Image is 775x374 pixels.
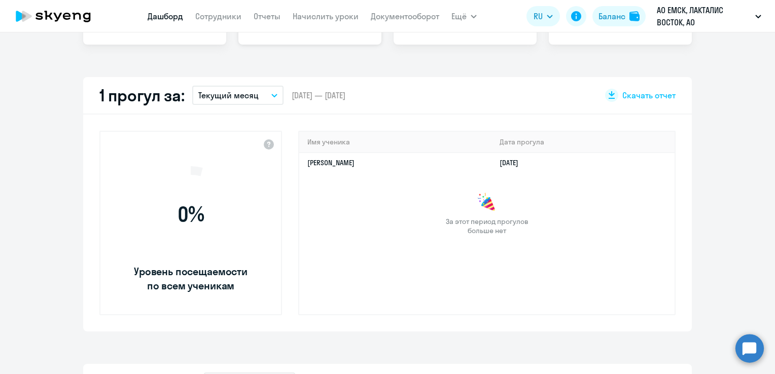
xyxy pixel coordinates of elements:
img: congrats [477,193,497,213]
span: Ещё [451,10,467,22]
a: Начислить уроки [293,11,359,21]
a: Отчеты [254,11,280,21]
button: Ещё [451,6,477,26]
div: Баланс [598,10,625,22]
img: balance [629,11,640,21]
h2: 1 прогул за: [99,85,184,105]
button: RU [526,6,560,26]
span: 0 % [132,202,249,227]
p: АО ЕМСК, ЛАКТАЛИС ВОСТОК, АО [657,4,751,28]
span: [DATE] — [DATE] [292,90,345,101]
a: [PERSON_NAME] [307,158,355,167]
a: Сотрудники [195,11,241,21]
a: Документооборот [371,11,439,21]
button: Текущий месяц [192,86,284,105]
button: АО ЕМСК, ЛАКТАЛИС ВОСТОК, АО [652,4,766,28]
button: Балансbalance [592,6,646,26]
span: RU [534,10,543,22]
th: Дата прогула [491,132,675,153]
a: [DATE] [500,158,526,167]
th: Имя ученика [299,132,491,153]
p: Текущий месяц [198,89,259,101]
span: Скачать отчет [622,90,676,101]
a: Дашборд [148,11,183,21]
span: За этот период прогулов больше нет [444,217,530,235]
span: Уровень посещаемости по всем ученикам [132,265,249,293]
